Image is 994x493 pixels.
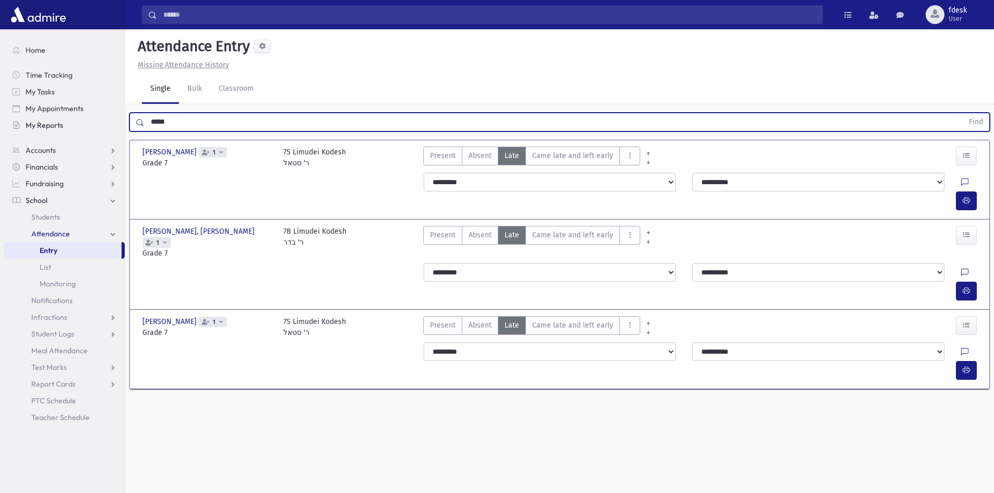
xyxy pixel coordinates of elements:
a: School [4,192,125,209]
img: AdmirePro [8,4,68,25]
span: Monitoring [40,279,76,288]
a: Attendance [4,225,125,242]
span: List [40,262,51,272]
span: Fundraising [26,179,64,188]
span: Entry [40,246,57,255]
span: 1 [154,239,161,246]
span: Grade 7 [142,327,273,338]
span: fdesk [949,6,967,15]
div: 7S Limudei Kodesh ר' סטאל [283,316,346,338]
span: [PERSON_NAME], [PERSON_NAME] [142,226,257,237]
a: Fundraising [4,175,125,192]
span: Accounts [26,146,56,155]
span: Came late and left early [532,150,613,161]
a: Notifications [4,292,125,309]
a: Student Logs [4,326,125,342]
span: Late [505,320,519,331]
button: Find [963,113,989,131]
div: 7B Limudei Kodesh ר' בדר [283,226,346,259]
span: Home [26,45,45,55]
span: Came late and left early [532,230,613,241]
a: Financials [4,159,125,175]
span: 1 [211,319,218,326]
span: Infractions [31,312,67,322]
a: Accounts [4,142,125,159]
a: Single [142,75,179,104]
span: My Appointments [26,104,83,113]
span: School [26,196,47,205]
span: Financials [26,162,58,172]
a: My Tasks [4,83,125,100]
a: Report Cards [4,376,125,392]
span: My Tasks [26,87,55,97]
span: Absent [469,320,492,331]
a: Infractions [4,309,125,326]
a: Students [4,209,125,225]
div: AttTypes [423,226,640,259]
span: Test Marks [31,363,67,372]
span: Notifications [31,296,73,305]
a: Missing Attendance History [134,61,229,69]
div: AttTypes [423,147,640,169]
span: Present [430,320,456,331]
a: Entry [4,242,122,259]
span: Present [430,230,456,241]
span: Meal Attendance [31,346,88,355]
a: List [4,259,125,275]
div: 7S Limudei Kodesh ר' סטאל [283,147,346,169]
a: Classroom [210,75,262,104]
a: PTC Schedule [4,392,125,409]
span: Students [31,212,60,222]
span: Present [430,150,456,161]
span: My Reports [26,121,63,130]
span: Late [505,230,519,241]
span: 1 [211,149,218,156]
a: Monitoring [4,275,125,292]
span: [PERSON_NAME] [142,147,199,158]
a: Teacher Schedule [4,409,125,426]
a: Meal Attendance [4,342,125,359]
span: Absent [469,230,492,241]
span: Came late and left early [532,320,613,331]
span: Grade 7 [142,158,273,169]
a: Home [4,42,125,58]
a: My Appointments [4,100,125,117]
h5: Attendance Entry [134,38,250,55]
a: Bulk [179,75,210,104]
a: Time Tracking [4,67,125,83]
span: Grade 7 [142,248,273,259]
span: Teacher Schedule [31,413,90,422]
span: Report Cards [31,379,76,389]
span: Attendance [31,229,70,238]
span: PTC Schedule [31,396,76,405]
u: Missing Attendance History [138,61,229,69]
a: Test Marks [4,359,125,376]
span: Student Logs [31,329,74,339]
span: User [949,15,967,23]
span: Absent [469,150,492,161]
input: Search [157,5,822,24]
a: My Reports [4,117,125,134]
span: Late [505,150,519,161]
div: AttTypes [423,316,640,338]
span: Time Tracking [26,70,73,80]
span: [PERSON_NAME] [142,316,199,327]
